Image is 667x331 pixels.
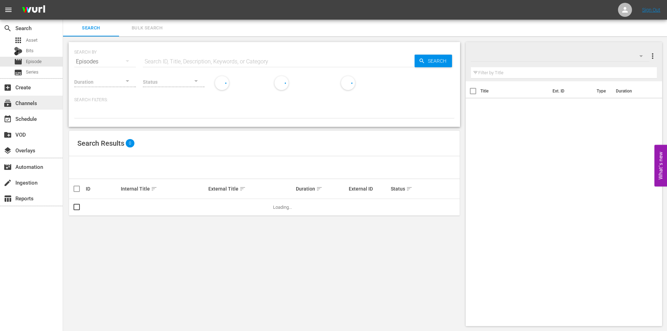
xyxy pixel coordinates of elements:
div: Episodes [74,52,136,71]
span: Series [26,69,39,76]
button: more_vert [648,48,657,64]
th: Duration [612,81,654,101]
span: Search [4,24,12,33]
span: Automation [4,163,12,171]
button: Open Feedback Widget [654,145,667,186]
span: Schedule [4,115,12,123]
div: External ID [349,186,389,192]
div: ID [86,186,119,192]
span: Ingestion [4,179,12,187]
span: Series [14,68,22,77]
span: VOD [4,131,12,139]
span: Episode [26,58,42,65]
p: Search Filters: [74,97,454,103]
span: sort [406,186,412,192]
span: Channels [4,99,12,108]
span: Asset [14,36,22,44]
span: Search Results [77,139,124,147]
span: sort [316,186,322,192]
span: menu [4,6,13,14]
span: more_vert [648,52,657,60]
button: Search [415,55,452,67]
span: Asset [26,37,37,44]
span: Search [67,24,115,32]
th: Type [592,81,612,101]
span: sort [239,186,246,192]
div: Status [391,185,424,193]
div: External Title [208,185,294,193]
div: Duration [296,185,346,193]
span: Bulk Search [123,24,171,32]
span: Bits [26,47,34,54]
span: 0 [126,139,134,147]
th: Ext. ID [548,81,593,101]
span: Overlays [4,146,12,155]
th: Title [480,81,548,101]
img: ans4CAIJ8jUAAAAAAAAAAAAAAAAAAAAAAAAgQb4GAAAAAAAAAAAAAAAAAAAAAAAAJMjXAAAAAAAAAAAAAAAAAAAAAAAAgAT5G... [17,2,50,18]
span: sort [151,186,157,192]
a: Sign Out [642,7,660,13]
span: Create [4,83,12,92]
span: Loading... [273,205,292,210]
div: Bits [14,47,22,55]
span: Episode [14,57,22,66]
span: Search [425,55,452,67]
span: Reports [4,194,12,203]
div: Internal Title [121,185,206,193]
